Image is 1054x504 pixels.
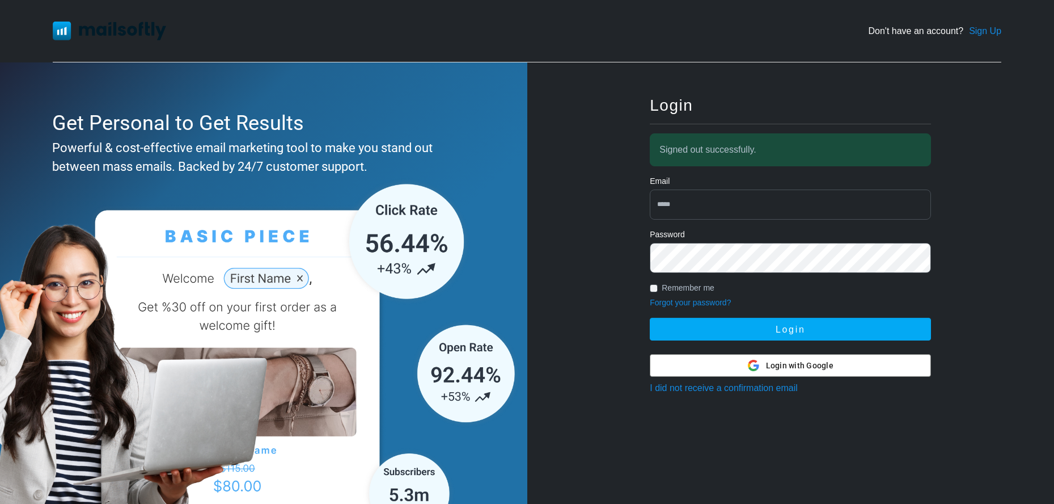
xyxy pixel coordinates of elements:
label: Password [650,229,684,241]
img: Mailsoftly [53,22,166,40]
span: Login with Google [766,360,833,372]
a: Sign Up [969,24,1001,38]
div: Don't have an account? [869,24,1002,38]
a: Forgot your password? [650,298,731,307]
a: I did not receive a confirmation email [650,383,798,393]
label: Remember me [662,282,714,294]
button: Login with Google [650,354,931,377]
button: Login [650,318,931,341]
div: Signed out successfully. [650,133,931,166]
label: Email [650,175,670,187]
span: Login [650,96,693,114]
div: Powerful & cost-effective email marketing tool to make you stand out between mass emails. Backed ... [52,138,469,176]
div: Get Personal to Get Results [52,108,469,138]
